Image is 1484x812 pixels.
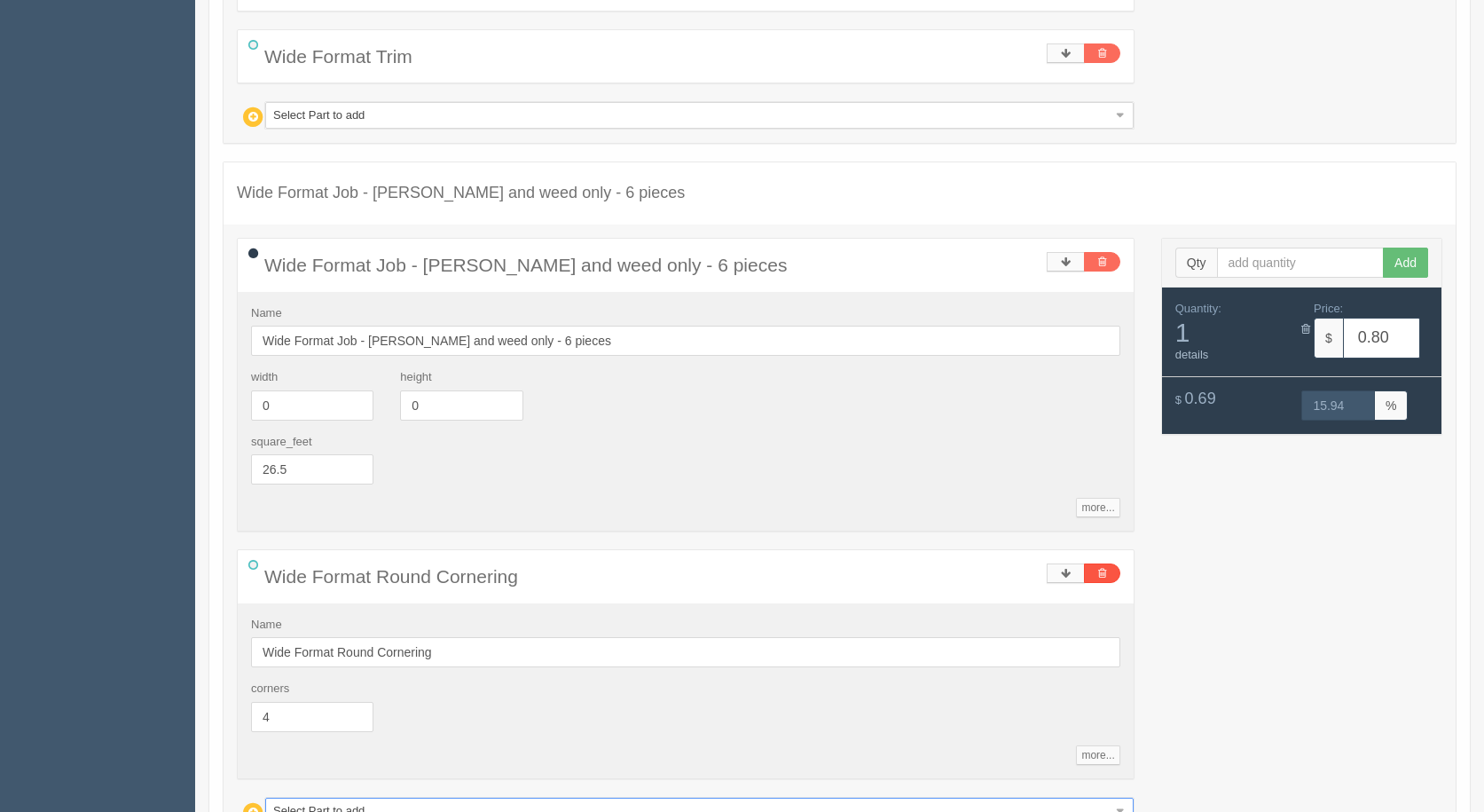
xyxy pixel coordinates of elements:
span: 0.69 [1185,390,1216,407]
a: Select Part to add [265,102,1134,129]
label: corners [251,681,289,698]
input: 0 [251,454,373,485]
span: $ [1314,318,1343,359]
label: square_feet [251,434,312,451]
span: Select Part to add [273,103,1110,128]
span: Wide Format Job - [PERSON_NAME] and weed only - 6 pieces [264,255,787,275]
button: Add [1383,248,1428,278]
span: Price: [1314,302,1343,315]
input: add quantity [1217,248,1385,278]
span: Wide Format Round Cornering [264,566,518,587]
label: Name [251,305,282,322]
input: Name [251,637,1120,667]
span: % [1375,390,1408,421]
label: height [400,369,431,386]
span: Qty [1175,248,1217,278]
a: details [1175,348,1209,361]
a: more... [1076,745,1119,765]
h4: Wide Format Job - [PERSON_NAME] and weed only - 6 pieces [237,185,1442,202]
span: 1 [1175,318,1289,347]
span: Quantity: [1175,302,1221,315]
span: $ [1175,393,1182,406]
span: Wide Format Trim [264,46,412,67]
a: more... [1076,498,1119,517]
label: Name [251,617,282,634]
label: width [251,369,278,386]
input: Name [251,326,1120,356]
